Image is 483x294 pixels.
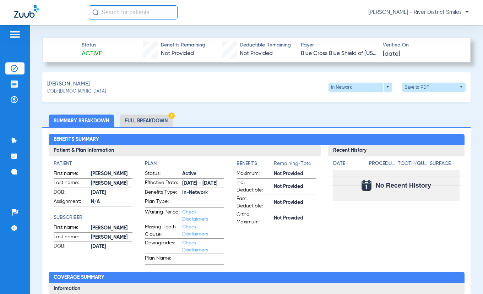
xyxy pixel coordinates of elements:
[145,189,180,197] span: Benefits Type:
[237,170,271,178] span: Maximum:
[240,51,273,56] span: Not Provided
[145,209,180,223] span: Waiting Period:
[383,50,400,59] span: [DATE]
[14,5,39,18] img: Zuub Logo
[120,115,173,127] li: Full Breakdown
[398,160,427,170] app-breakdown-title: Tooth/Quad
[182,210,208,222] a: Check Disclaimers
[54,179,88,188] span: Last name:
[237,195,271,210] span: Fam. Deductible:
[402,83,466,92] button: Save to PDF
[362,180,371,191] img: Calendar
[376,182,431,189] span: No Recent History
[368,9,469,16] span: [PERSON_NAME] - River District Smiles
[91,243,133,250] span: [DATE]
[168,112,175,119] img: Hazard
[92,9,99,16] img: Search Icon
[274,199,316,206] span: Not Provided
[145,223,180,238] span: Missing Tooth Clause:
[47,80,90,89] span: [PERSON_NAME]
[47,89,106,95] span: DOB: [DEMOGRAPHIC_DATA]
[274,183,316,190] span: Not Provided
[333,160,363,170] app-breakdown-title: Date
[49,272,465,283] h2: Coverage Summary
[89,5,178,20] input: Search for patients
[91,180,133,187] span: [PERSON_NAME]
[430,160,459,167] h4: Surface
[54,224,88,232] span: First name:
[145,239,180,254] span: Downgrades:
[237,211,271,226] span: Ortho Maximum:
[54,189,88,197] span: DOB:
[301,49,377,58] span: Blue Cross Blue Shield of [US_STATE]
[54,243,88,251] span: DOB:
[82,49,102,58] span: Active
[182,170,224,178] span: Active
[182,224,208,237] a: Check Disclaimers
[54,170,88,178] span: First name:
[54,160,133,167] h4: Patient
[333,160,363,167] h4: Date
[145,198,180,207] span: Plan Type:
[237,160,274,170] app-breakdown-title: Benefits
[49,134,465,145] h2: Benefits Summary
[145,179,180,188] span: Effective Date:
[237,179,271,194] span: Ind. Deductible:
[240,41,291,49] span: Deductible Remaining
[182,180,224,187] span: [DATE] - [DATE]
[447,260,483,294] iframe: Chat Widget
[369,160,395,170] app-breakdown-title: Procedure
[145,255,180,264] span: Plan Name:
[237,160,274,167] h4: Benefits
[161,51,194,56] span: Not Provided
[301,41,377,49] span: Payer
[91,170,133,178] span: [PERSON_NAME]
[145,170,180,178] span: Status:
[274,215,316,222] span: Not Provided
[49,145,321,156] h3: Patient & Plan Information
[369,160,395,167] h4: Procedure
[91,198,133,206] span: N/A
[383,41,459,49] span: Verified On
[182,240,208,253] a: Check Disclaimers
[91,224,133,232] span: [PERSON_NAME]
[145,160,224,167] h4: Plan
[430,160,459,170] app-breakdown-title: Surface
[54,233,88,242] span: Last name:
[161,41,205,49] span: Benefits Remaining
[274,160,316,170] span: Remaining/Total
[182,189,224,196] span: In-Network
[91,234,133,241] span: [PERSON_NAME]
[54,214,133,221] h4: Subscriber
[328,145,464,156] h3: Recent History
[329,83,392,92] button: In Network
[398,160,427,167] h4: Tooth/Quad
[82,41,102,49] span: Status
[274,170,316,178] span: Not Provided
[54,198,88,206] span: Assignment:
[49,115,114,127] li: Summary Breakdown
[9,30,21,39] img: hamburger-icon
[91,189,133,196] span: [DATE]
